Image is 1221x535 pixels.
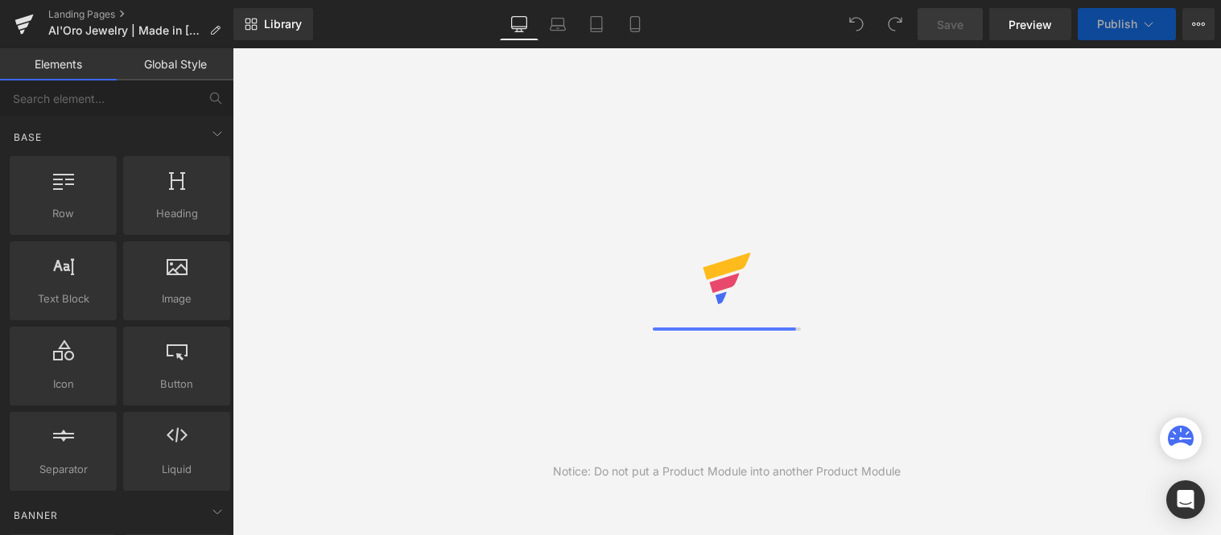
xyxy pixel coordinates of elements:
a: Global Style [117,48,233,80]
button: Undo [840,8,872,40]
a: Landing Pages [48,8,233,21]
span: Separator [14,461,112,478]
span: Button [128,376,225,393]
a: Preview [989,8,1071,40]
span: Publish [1097,18,1137,31]
span: Text Block [14,290,112,307]
span: Image [128,290,225,307]
span: Save [937,16,963,33]
a: Mobile [616,8,654,40]
span: Base [12,130,43,145]
span: Preview [1009,16,1052,33]
span: Row [14,205,112,222]
a: Laptop [538,8,577,40]
a: Desktop [500,8,538,40]
span: Heading [128,205,225,222]
a: Tablet [577,8,616,40]
span: Al'Oro Jewelry | Made in [GEOGRAPHIC_DATA] [48,24,203,37]
button: More [1182,8,1215,40]
span: Liquid [128,461,225,478]
span: Library [264,17,302,31]
button: Publish [1078,8,1176,40]
div: Notice: Do not put a Product Module into another Product Module [553,463,901,480]
span: Banner [12,508,60,523]
div: Open Intercom Messenger [1166,480,1205,519]
button: Redo [879,8,911,40]
span: Icon [14,376,112,393]
a: New Library [233,8,313,40]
